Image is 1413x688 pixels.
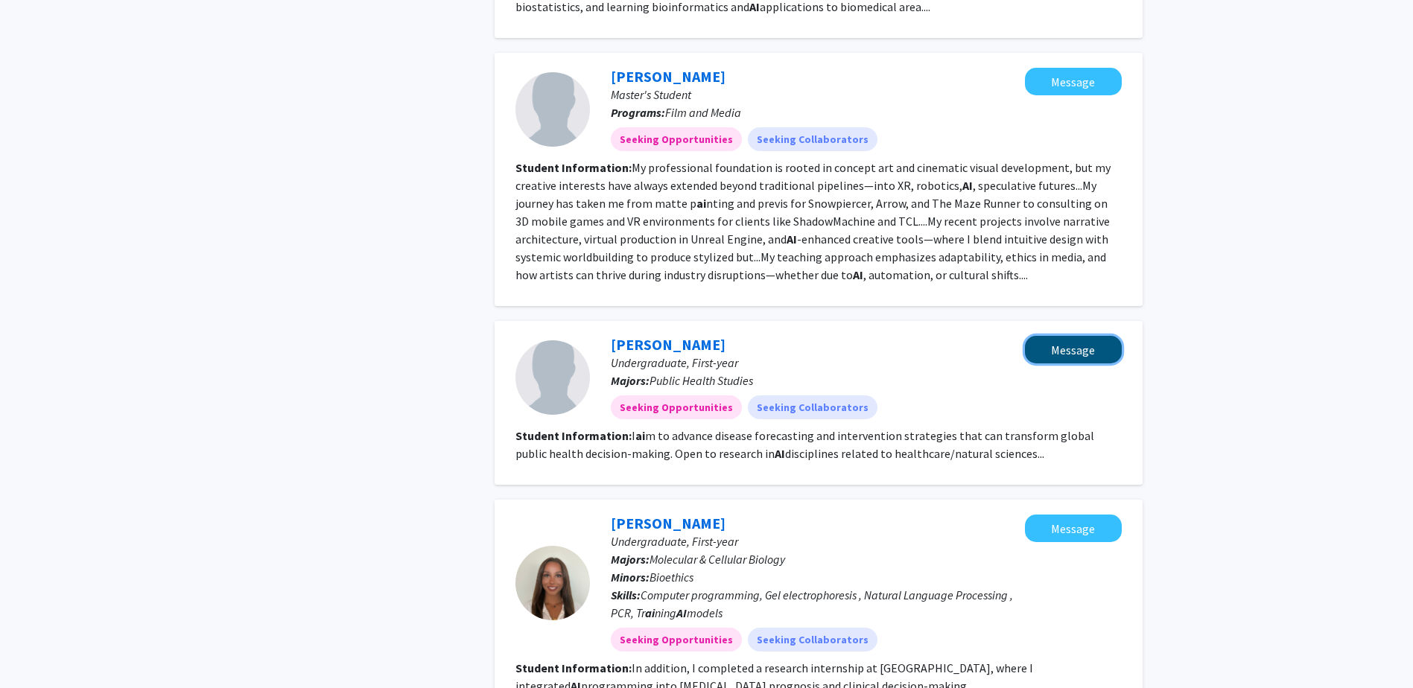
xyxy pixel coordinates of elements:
b: ai [696,196,706,211]
a: [PERSON_NAME] [611,335,725,354]
b: Programs: [611,105,665,120]
fg-read-more: I m to advance disease forecasting and intervention strategies that can transform global public h... [515,428,1094,461]
b: ai [645,605,655,620]
b: AI [775,446,785,461]
span: Computer programming, Gel electrophoresis , Natural Language Processing , PCR, Tr ning models [611,587,1013,620]
fg-read-more: My professional foundation is rooted in concept art and cinematic visual development, but my crea... [515,160,1111,282]
b: Skills: [611,587,641,602]
mat-chip: Seeking Collaborators [748,395,877,419]
a: [PERSON_NAME] [611,514,725,532]
button: Message Ariana Goli [1025,515,1122,542]
b: Minors: [611,570,650,585]
span: Master's Student [611,87,691,102]
iframe: Chat [11,621,63,677]
b: ai [635,428,645,443]
b: AI [962,178,973,193]
mat-chip: Seeking Opportunities [611,628,742,652]
mat-chip: Seeking Collaborators [748,127,877,151]
span: Molecular & Cellular Biology [650,552,785,567]
b: AI [853,267,863,282]
span: Public Health Studies [650,373,753,388]
button: Message Trevor Hanowski [1025,68,1122,95]
mat-chip: Seeking Opportunities [611,127,742,151]
b: Student Information: [515,660,632,675]
b: Majors: [611,373,650,388]
mat-chip: Seeking Opportunities [611,395,742,419]
b: AI [787,232,797,246]
button: Message Shubham Kale [1025,336,1122,363]
mat-chip: Seeking Collaborators [748,628,877,652]
span: Film and Media [665,105,741,120]
b: AI [676,605,687,620]
span: Undergraduate, First-year [611,355,738,370]
span: Bioethics [650,570,693,585]
a: [PERSON_NAME] [611,67,725,86]
b: Majors: [611,552,650,567]
span: Undergraduate, First-year [611,534,738,549]
b: Student Information: [515,160,632,175]
b: Student Information: [515,428,632,443]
